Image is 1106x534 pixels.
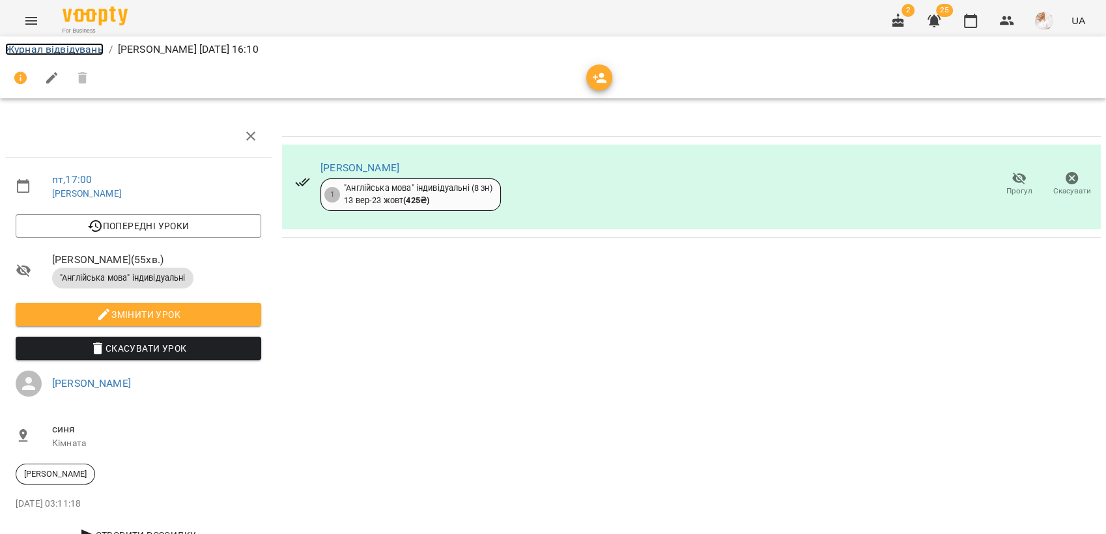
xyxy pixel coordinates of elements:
[1006,186,1032,197] span: Прогул
[63,7,128,25] img: Voopty Logo
[118,42,259,57] p: [PERSON_NAME] [DATE] 16:10
[403,195,429,205] b: ( 425 ₴ )
[63,27,128,35] span: For Business
[1035,12,1053,30] img: eae1df90f94753cb7588c731c894874c.jpg
[16,5,47,36] button: Menu
[26,218,251,234] span: Попередні уроки
[52,272,193,284] span: "Англійська мова" індивідуальні
[109,42,113,57] li: /
[52,421,261,437] span: синя
[324,187,340,203] div: 1
[901,4,915,17] span: 2
[26,341,251,356] span: Скасувати Урок
[26,307,251,322] span: Змінити урок
[52,252,261,268] span: [PERSON_NAME] ( 55 хв. )
[1066,8,1090,33] button: UA
[16,464,95,485] div: [PERSON_NAME]
[16,468,94,480] span: [PERSON_NAME]
[5,43,104,55] a: Журнал відвідувань
[16,214,261,238] button: Попередні уроки
[16,303,261,326] button: Змінити урок
[5,42,1101,57] nav: breadcrumb
[936,4,953,17] span: 25
[52,188,122,199] a: [PERSON_NAME]
[52,377,131,389] a: [PERSON_NAME]
[52,437,261,450] p: Кімната
[1071,14,1085,27] span: UA
[993,166,1045,203] button: Прогул
[344,182,492,206] div: "Англійська мова" індивідуальні (8 зн) 13 вер - 23 жовт
[52,173,92,186] a: пт , 17:00
[1045,166,1098,203] button: Скасувати
[16,337,261,360] button: Скасувати Урок
[1053,186,1091,197] span: Скасувати
[16,498,261,511] p: [DATE] 03:11:18
[320,162,399,174] a: [PERSON_NAME]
